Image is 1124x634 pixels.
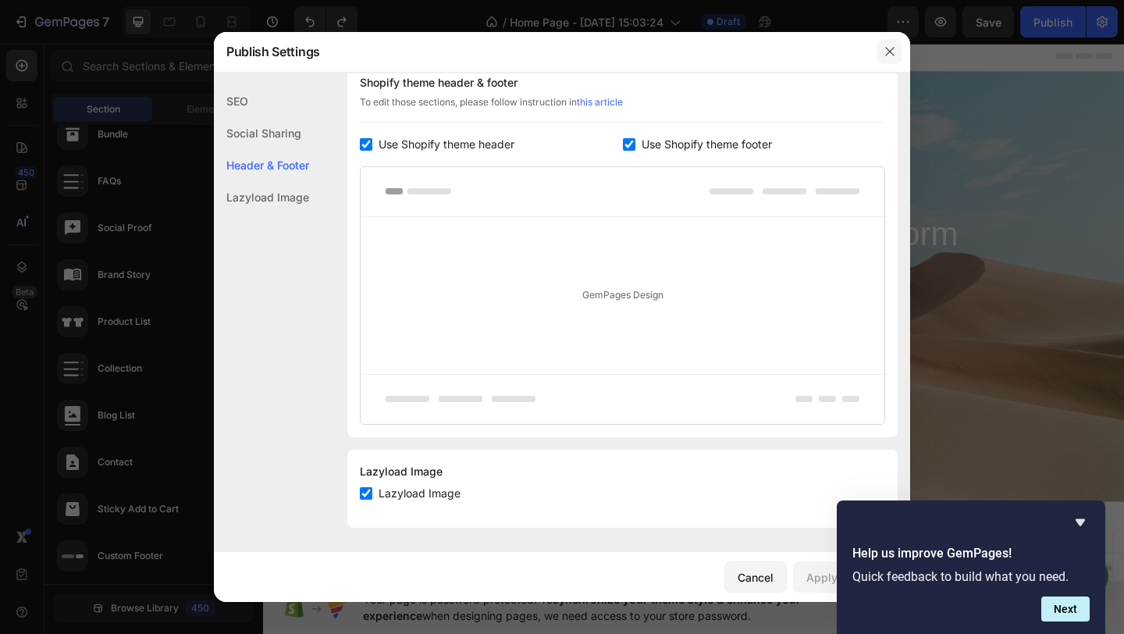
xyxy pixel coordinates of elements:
span: Lazyload Image [379,484,461,503]
div: Apply Settings [806,569,884,586]
button: Get started [418,307,518,348]
span: Add section [432,523,506,540]
span: Use Shopify theme header [379,135,514,154]
div: To edit those sections, please follow instruction in [360,95,885,123]
span: Use Shopify theme footer [642,135,772,154]
a: this article [577,96,623,108]
div: GemPages Design [361,217,884,374]
div: SEO [214,85,309,117]
button: Cancel [724,561,787,593]
button: Hide survey [1071,513,1090,532]
div: This is your text block. Click to edit and make it your own. Share your product's story or servic... [12,247,924,295]
div: Publish Settings [214,31,870,72]
p: Quick feedback to build what you need. [852,569,1090,584]
div: Lazyload Image [214,181,309,213]
div: Header & Footer [214,149,309,181]
h2: Help us improve GemPages! [852,544,1090,563]
div: Lazyload Image [360,462,885,481]
div: Shopify theme header & footer [360,73,885,92]
h2: Rich Text Editor. Editing area: main [12,184,924,234]
button: Apply Settings [793,561,898,593]
div: Social Sharing [214,117,309,149]
div: Cancel [738,569,774,586]
div: Get started [437,316,499,339]
button: Next question [1041,597,1090,622]
div: Help us improve GemPages! [852,513,1090,622]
